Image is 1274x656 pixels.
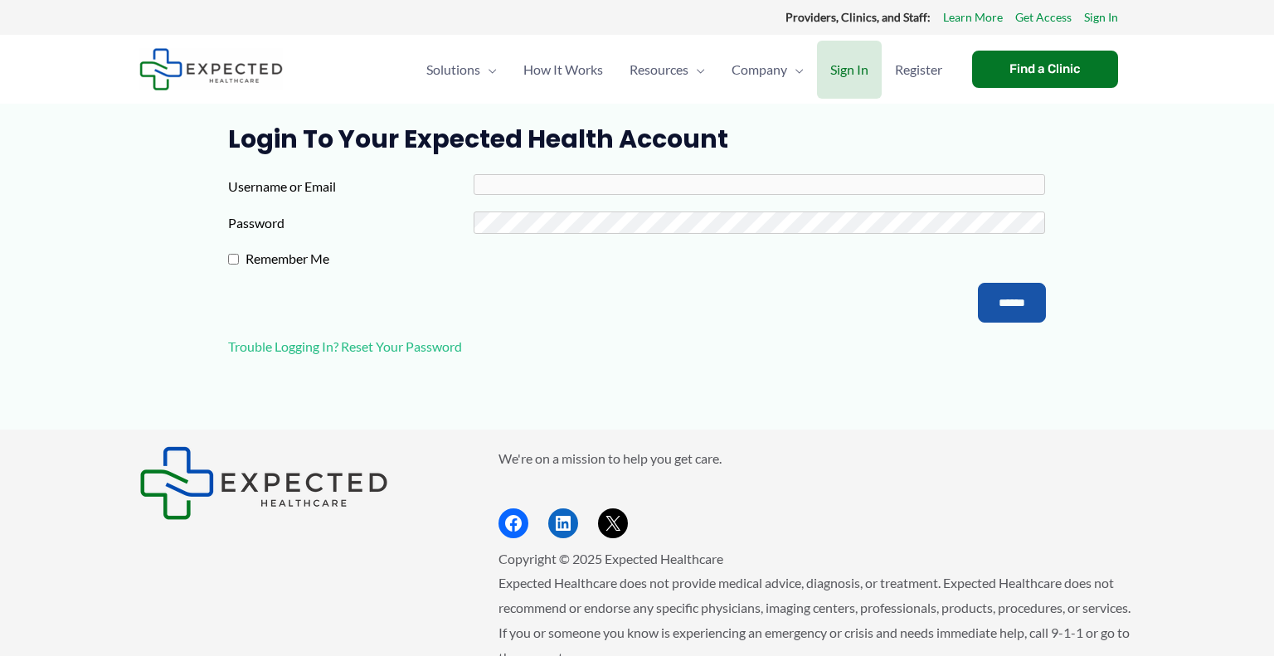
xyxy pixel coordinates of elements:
a: SolutionsMenu Toggle [413,41,510,99]
span: Solutions [426,41,480,99]
span: Register [895,41,942,99]
label: Username or Email [228,174,474,199]
h1: Login to Your Expected Health Account [228,124,1047,154]
a: Find a Clinic [972,51,1118,88]
label: Password [228,211,474,236]
a: Get Access [1015,7,1072,28]
span: Sign In [830,41,868,99]
img: Expected Healthcare Logo - side, dark font, small [139,446,388,520]
span: How It Works [523,41,603,99]
a: Learn More [943,7,1003,28]
span: Copyright © 2025 Expected Healthcare [498,551,723,566]
a: Sign In [1084,7,1118,28]
a: How It Works [510,41,616,99]
a: Sign In [817,41,882,99]
label: Remember Me [239,246,484,271]
a: ResourcesMenu Toggle [616,41,718,99]
strong: Providers, Clinics, and Staff: [785,10,931,24]
span: Menu Toggle [688,41,705,99]
span: Resources [630,41,688,99]
nav: Primary Site Navigation [413,41,955,99]
a: CompanyMenu Toggle [718,41,817,99]
aside: Footer Widget 1 [139,446,457,520]
a: Register [882,41,955,99]
span: Company [732,41,787,99]
span: Menu Toggle [787,41,804,99]
a: Trouble Logging In? Reset Your Password [228,338,462,354]
span: Menu Toggle [480,41,497,99]
aside: Footer Widget 2 [498,446,1135,538]
p: We're on a mission to help you get care. [498,446,1135,471]
img: Expected Healthcare Logo - side, dark font, small [139,48,283,90]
